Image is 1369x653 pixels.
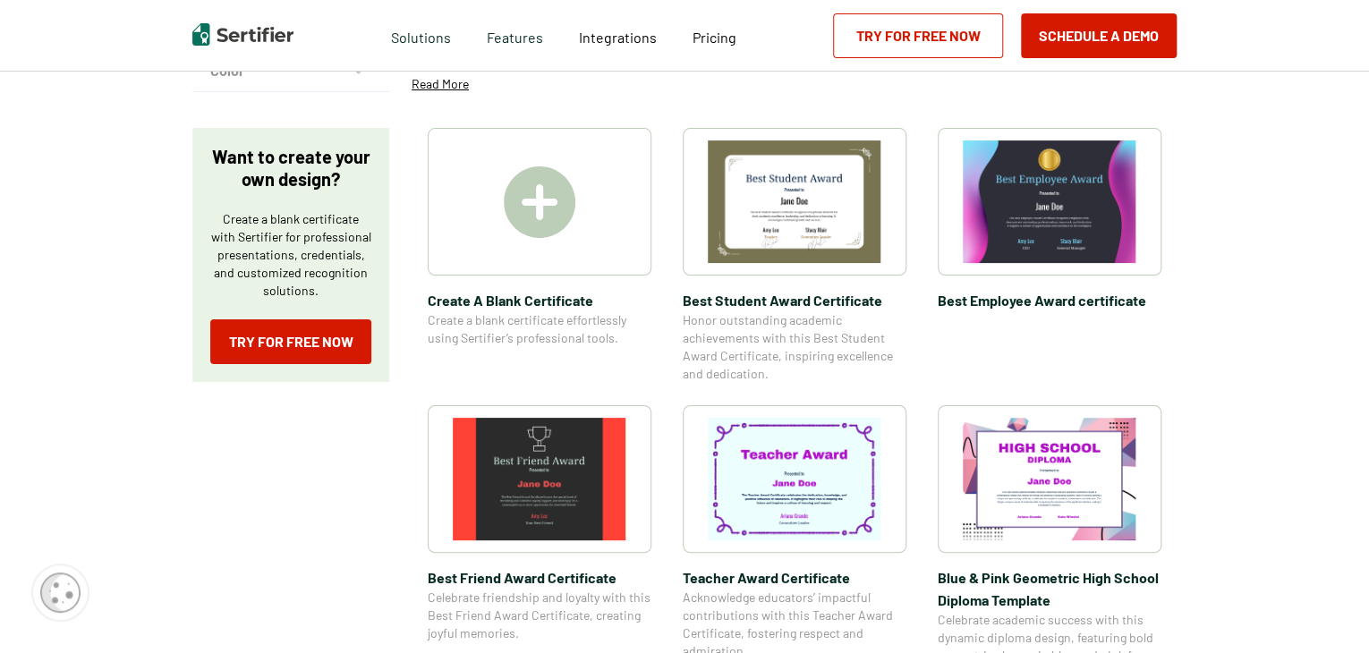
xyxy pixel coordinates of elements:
span: Teacher Award Certificate [683,566,906,589]
img: Best Student Award Certificate​ [708,140,881,263]
span: Pricing [693,29,736,46]
img: Teacher Award Certificate [708,418,881,540]
p: Create a blank certificate with Sertifier for professional presentations, credentials, and custom... [210,210,371,300]
span: Best Employee Award certificate​ [938,289,1161,311]
a: Try for Free Now [210,319,371,364]
a: Best Employee Award certificate​Best Employee Award certificate​ [938,128,1161,383]
a: Try for Free Now [833,13,1003,58]
img: Sertifier | Digital Credentialing Platform [192,23,293,46]
img: Create A Blank Certificate [504,166,575,238]
span: Celebrate friendship and loyalty with this Best Friend Award Certificate, creating joyful memories. [428,589,651,642]
button: Schedule a Demo [1021,13,1177,58]
img: Blue & Pink Geometric High School Diploma Template [963,418,1136,540]
a: Pricing [693,24,736,47]
span: Create A Blank Certificate [428,289,651,311]
img: Best Employee Award certificate​ [963,140,1136,263]
span: Honor outstanding academic achievements with this Best Student Award Certificate, inspiring excel... [683,311,906,383]
span: Blue & Pink Geometric High School Diploma Template [938,566,1161,611]
span: Best Student Award Certificate​ [683,289,906,311]
span: Best Friend Award Certificate​ [428,566,651,589]
span: Solutions [391,24,451,47]
iframe: Chat Widget [1280,567,1369,653]
span: Create a blank certificate effortlessly using Sertifier’s professional tools. [428,311,651,347]
p: Want to create your own design? [210,146,371,191]
span: Integrations [579,29,657,46]
img: Cookie Popup Icon [40,572,81,613]
a: Integrations [579,24,657,47]
span: Features [487,24,543,47]
img: Best Friend Award Certificate​ [453,418,626,540]
a: Best Student Award Certificate​Best Student Award Certificate​Honor outstanding academic achievem... [683,128,906,383]
p: Read More [412,75,469,93]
